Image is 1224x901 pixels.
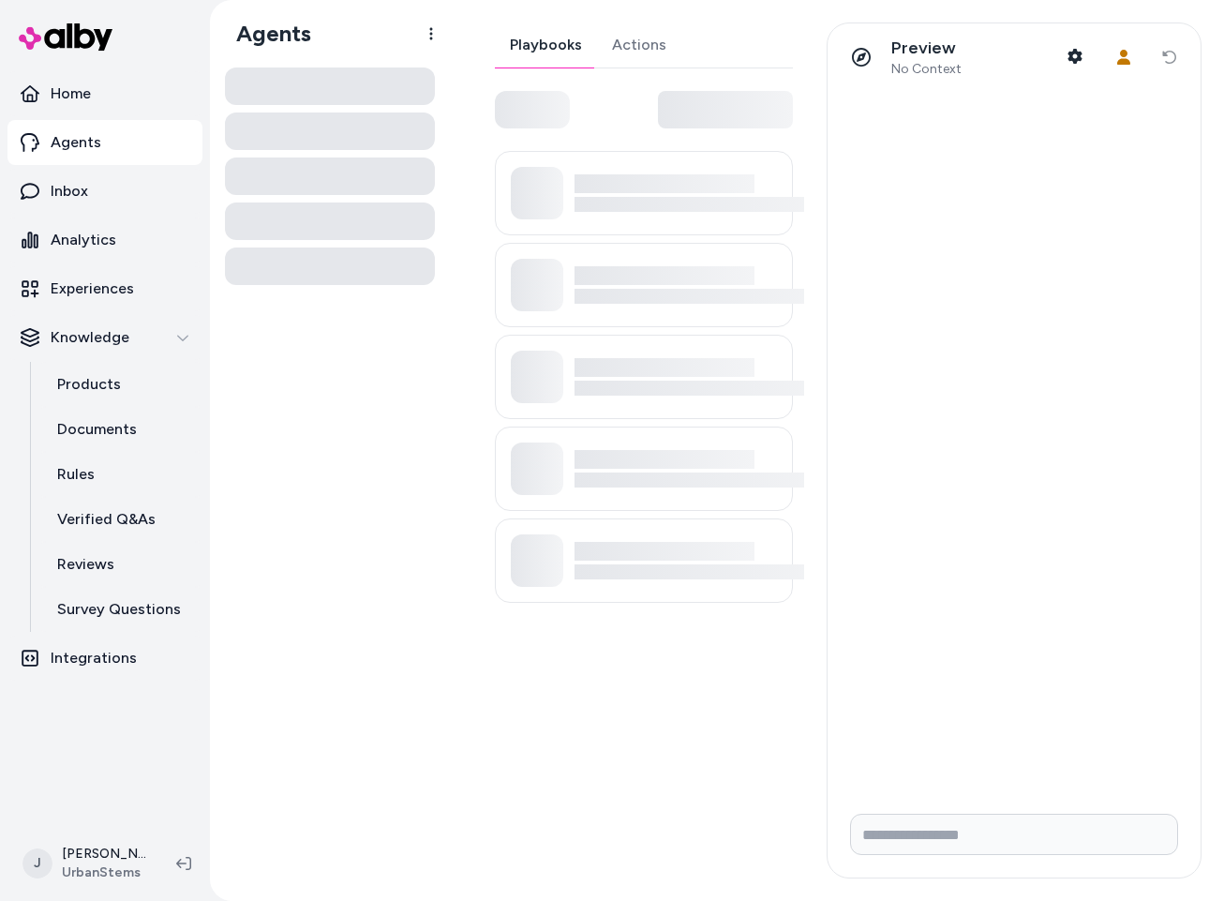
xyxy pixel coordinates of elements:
[51,83,91,105] p: Home
[57,508,156,531] p: Verified Q&As
[7,636,202,681] a: Integrations
[597,23,681,68] a: Actions
[850,814,1178,855] input: Write your prompt here
[51,326,129,349] p: Knowledge
[57,553,114,576] p: Reviews
[57,598,181,621] p: Survey Questions
[57,373,121,396] p: Products
[57,463,95,486] p: Rules
[51,647,137,669] p: Integrations
[38,452,202,497] a: Rules
[7,169,202,214] a: Inbox
[38,362,202,407] a: Products
[51,278,134,300] p: Experiences
[38,587,202,632] a: Survey Questions
[7,71,202,116] a: Home
[51,131,101,154] p: Agents
[51,229,116,251] p: Analytics
[7,266,202,311] a: Experiences
[38,407,202,452] a: Documents
[7,120,202,165] a: Agents
[38,542,202,587] a: Reviews
[221,20,311,48] h1: Agents
[11,833,161,893] button: J[PERSON_NAME]UrbanStems
[891,38,962,59] p: Preview
[22,848,52,878] span: J
[19,23,112,51] img: alby Logo
[62,845,146,863] p: [PERSON_NAME]
[57,418,137,441] p: Documents
[891,61,962,78] span: No Context
[38,497,202,542] a: Verified Q&As
[7,218,202,263] a: Analytics
[495,23,597,68] a: Playbooks
[7,315,202,360] button: Knowledge
[62,863,146,882] span: UrbanStems
[51,180,88,203] p: Inbox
